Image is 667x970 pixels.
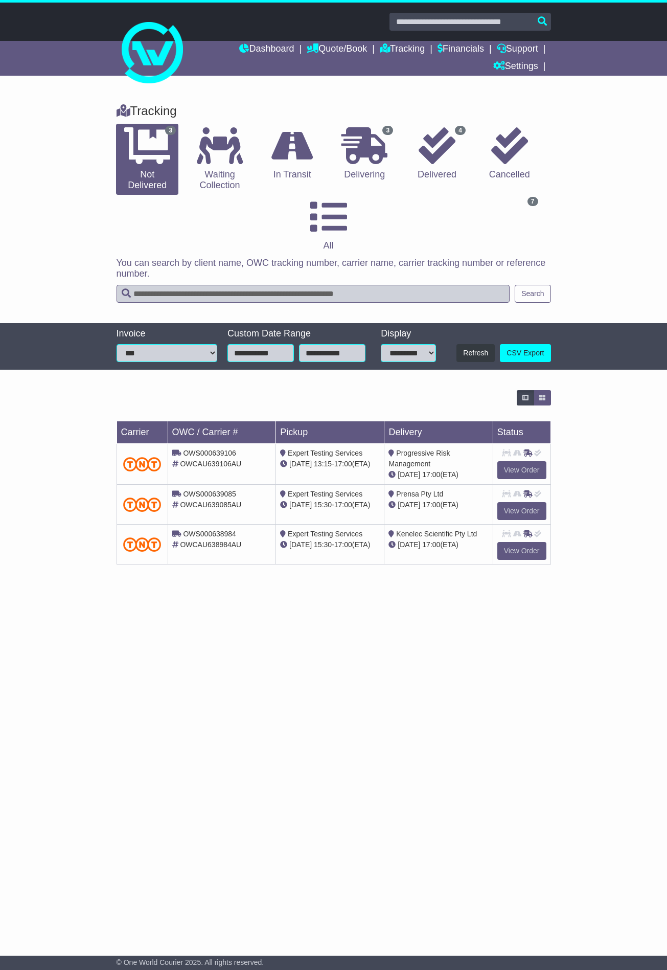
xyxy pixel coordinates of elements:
[456,344,495,362] button: Refresh
[388,449,450,468] span: Progressive Risk Management
[280,500,380,510] div: - (ETA)
[438,41,484,58] a: Financials
[123,498,162,511] img: TNT_Domestic.png
[422,540,440,549] span: 17:00
[117,195,541,255] a: 7 All
[288,490,362,498] span: Expert Testing Services
[384,421,493,444] td: Delivery
[497,542,546,560] a: View Order
[180,460,241,468] span: OWCAU639106AU
[381,328,436,340] div: Display
[288,530,362,538] span: Expert Testing Services
[478,124,541,184] a: Cancelled
[497,502,546,520] a: View Order
[307,41,367,58] a: Quote/Book
[398,470,420,479] span: [DATE]
[123,457,162,471] img: TNT_Domestic.png
[334,460,352,468] span: 17:00
[334,540,352,549] span: 17:00
[280,539,380,550] div: - (ETA)
[289,501,312,509] span: [DATE]
[388,469,488,480] div: (ETA)
[497,41,538,58] a: Support
[189,124,251,195] a: Waiting Collection
[398,540,420,549] span: [DATE]
[116,124,178,195] a: 3 Not Delivered
[239,41,294,58] a: Dashboard
[227,328,365,340] div: Custom Date Range
[314,460,332,468] span: 13:15
[183,530,236,538] span: OWS000638984
[111,104,556,119] div: Tracking
[288,449,362,457] span: Expert Testing Services
[117,421,168,444] td: Carrier
[168,421,276,444] td: OWC / Carrier #
[422,501,440,509] span: 17:00
[398,501,420,509] span: [DATE]
[117,328,218,340] div: Invoice
[380,41,425,58] a: Tracking
[280,459,380,469] div: - (ETA)
[382,126,393,135] span: 3
[497,461,546,479] a: View Order
[422,470,440,479] span: 17:00
[396,530,477,538] span: Kenelec Scientific Pty Ltd
[396,490,443,498] span: Prensa Pty Ltd
[183,490,236,498] span: OWS000639085
[515,285,550,303] button: Search
[493,58,538,76] a: Settings
[500,344,550,362] a: CSV Export
[314,540,332,549] span: 15:30
[180,540,241,549] span: OWCAU638984AU
[334,124,396,184] a: 3 Delivering
[183,449,236,457] span: OWS000639106
[493,421,550,444] td: Status
[180,501,241,509] span: OWCAU639085AU
[123,537,162,551] img: TNT_Domestic.png
[455,126,466,135] span: 4
[289,460,312,468] span: [DATE]
[314,501,332,509] span: 15:30
[117,258,551,280] p: You can search by client name, OWC tracking number, carrier name, carrier tracking number or refe...
[117,958,264,966] span: © One World Courier 2025. All rights reserved.
[261,124,324,184] a: In Transit
[388,539,488,550] div: (ETA)
[165,126,176,135] span: 3
[406,124,468,184] a: 4 Delivered
[388,500,488,510] div: (ETA)
[289,540,312,549] span: [DATE]
[527,197,538,206] span: 7
[334,501,352,509] span: 17:00
[276,421,384,444] td: Pickup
